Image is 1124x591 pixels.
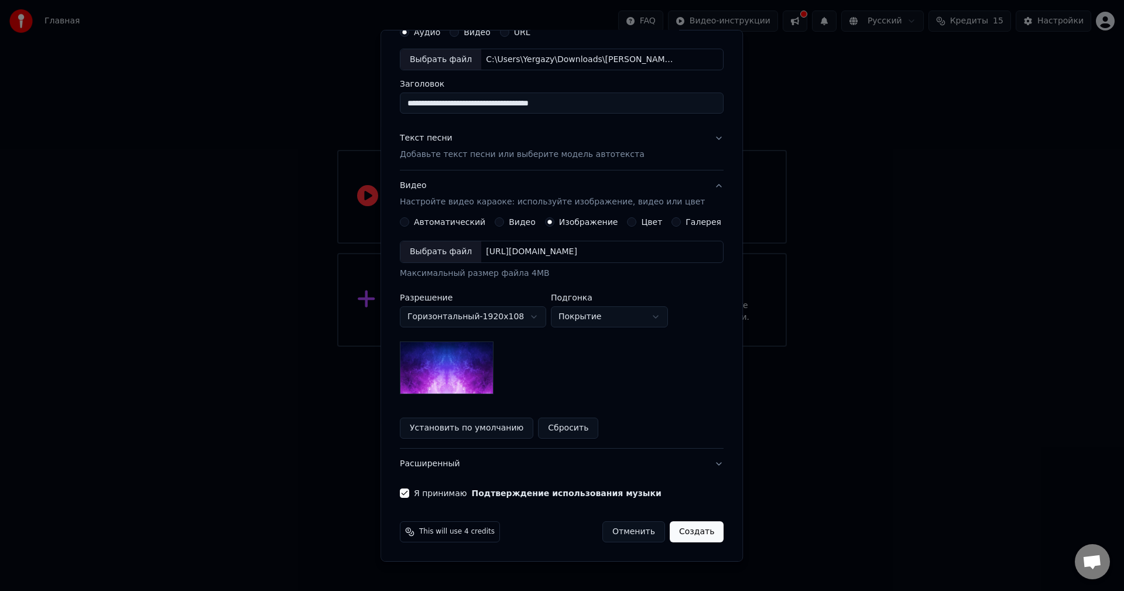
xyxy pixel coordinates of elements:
[400,80,724,88] label: Заголовок
[400,123,724,170] button: Текст песниДобавьте текст песни или выберите модель автотекста
[481,53,680,65] div: C:\Users\Yergazy\Downloads\[PERSON_NAME] - В океане глаз твоих тону.mp3
[481,246,582,258] div: [URL][DOMAIN_NAME]
[400,180,705,208] div: Видео
[400,217,724,448] div: ВидеоНастройте видео караоке: используйте изображение, видео или цвет
[509,218,536,226] label: Видео
[670,521,724,542] button: Создать
[400,293,546,302] label: Разрешение
[514,28,530,36] label: URL
[419,527,495,537] span: This will use 4 credits
[559,218,618,226] label: Изображение
[400,418,533,439] button: Установить по умолчанию
[642,218,663,226] label: Цвет
[602,521,665,542] button: Отменить
[686,218,722,226] label: Галерея
[400,132,453,144] div: Текст песни
[539,418,599,439] button: Сбросить
[414,218,485,226] label: Автоматический
[464,28,491,36] label: Видео
[400,170,724,217] button: ВидеоНастройте видео караоке: используйте изображение, видео или цвет
[414,489,662,497] label: Я принимаю
[400,49,481,70] div: Выбрать файл
[400,196,705,208] p: Настройте видео караоке: используйте изображение, видео или цвет
[472,489,662,497] button: Я принимаю
[400,241,481,262] div: Выбрать файл
[400,449,724,479] button: Расширенный
[414,28,440,36] label: Аудио
[400,149,645,160] p: Добавьте текст песни или выберите модель автотекста
[400,268,724,279] div: Максимальный размер файла 4MB
[551,293,668,302] label: Подгонка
